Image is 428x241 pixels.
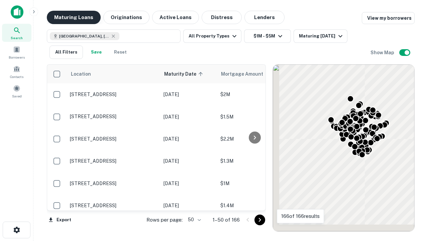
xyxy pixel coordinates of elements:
span: Maturity Date [164,70,205,78]
p: [DATE] [164,157,214,165]
button: Distress [202,11,242,24]
span: Search [11,35,23,41]
th: Maturity Date [160,65,217,83]
p: [STREET_ADDRESS] [70,136,157,142]
th: Mortgage Amount [217,65,291,83]
button: Go to next page [254,215,265,225]
th: Location [67,65,160,83]
div: 50 [185,215,202,225]
iframe: Chat Widget [395,187,428,220]
p: [STREET_ADDRESS] [70,180,157,186]
p: [STREET_ADDRESS] [70,113,157,119]
p: $1M [220,180,287,187]
p: $2M [220,91,287,98]
span: Mortgage Amount [221,70,272,78]
p: [STREET_ADDRESS] [70,203,157,209]
p: $1.3M [220,157,287,165]
span: Saved [12,93,22,99]
span: Contacts [10,74,23,79]
p: [DATE] [164,113,214,120]
p: $1.4M [220,202,287,209]
a: Saved [2,82,31,100]
p: Rows per page: [146,216,183,224]
a: Borrowers [2,43,31,61]
button: Active Loans [152,11,199,24]
button: $1M - $5M [244,29,291,43]
a: View my borrowers [362,12,415,24]
button: Originations [103,11,149,24]
p: 1–50 of 166 [213,216,240,224]
a: Contacts [2,63,31,81]
span: Location [71,70,91,78]
button: Save your search to get updates of matches that match your search criteria. [86,46,107,59]
p: [STREET_ADDRESS] [70,91,157,97]
button: All Property Types [183,29,241,43]
p: $2.2M [220,135,287,143]
p: [DATE] [164,180,214,187]
button: Maturing [DATE] [294,29,347,43]
img: capitalize-icon.png [11,5,23,19]
p: [DATE] [164,202,214,209]
span: Borrowers [9,55,25,60]
p: 166 of 166 results [281,212,320,220]
a: Search [2,24,31,42]
button: Maturing Loans [47,11,101,24]
button: Lenders [244,11,285,24]
h6: Show Map [370,49,395,56]
div: Maturing [DATE] [299,32,344,40]
button: All Filters [49,46,83,59]
p: [STREET_ADDRESS] [70,158,157,164]
div: 0 0 [273,65,414,231]
button: Export [47,215,73,225]
button: [GEOGRAPHIC_DATA], [GEOGRAPHIC_DATA], [GEOGRAPHIC_DATA] [47,29,181,43]
span: [GEOGRAPHIC_DATA], [GEOGRAPHIC_DATA], [GEOGRAPHIC_DATA] [59,33,109,39]
button: Reset [110,46,131,59]
p: $1.5M [220,113,287,120]
p: [DATE] [164,91,214,98]
p: [DATE] [164,135,214,143]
